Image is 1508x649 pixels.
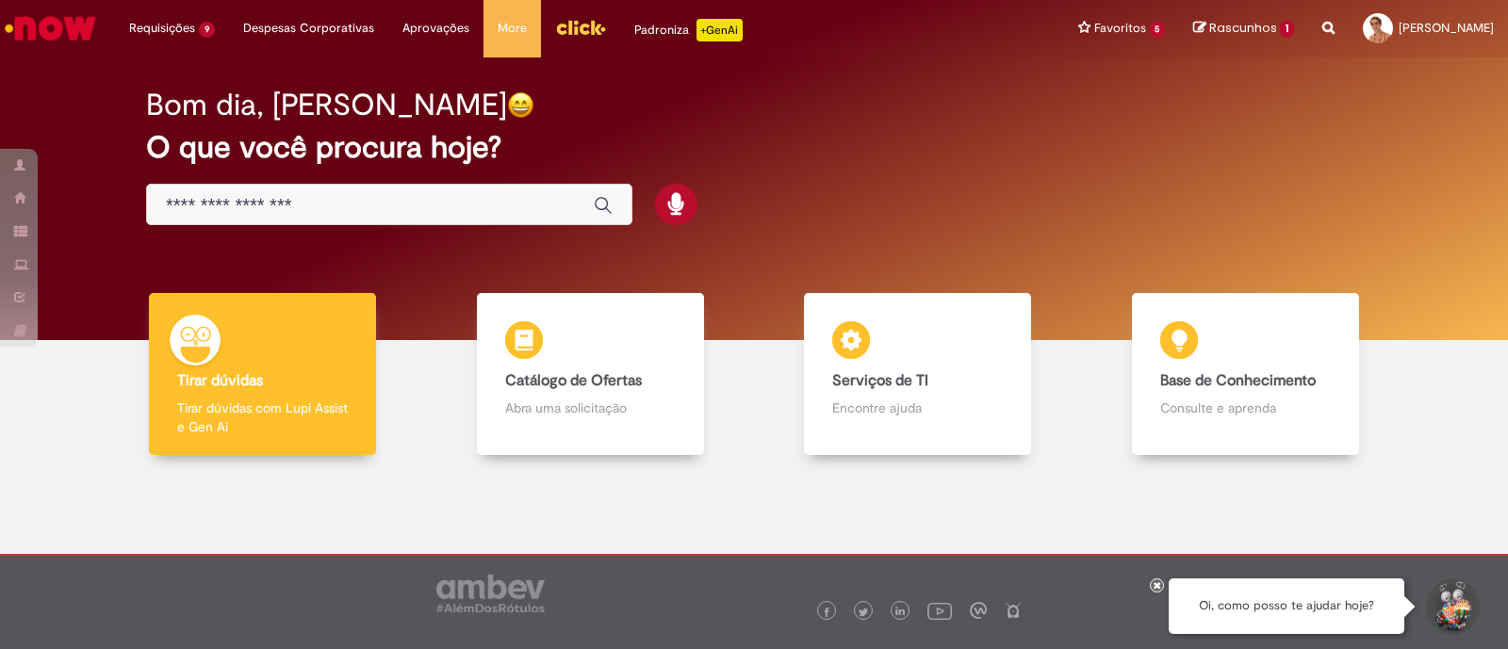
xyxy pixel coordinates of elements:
[1094,19,1146,38] span: Favoritos
[1209,19,1277,37] span: Rascunhos
[697,19,743,41] p: +GenAi
[99,293,427,456] a: Tirar dúvidas Tirar dúvidas com Lupi Assist e Gen Ai
[505,398,676,417] p: Abra uma solicitação
[1082,293,1410,456] a: Base de Conhecimento Consulte e aprenda
[177,398,348,436] p: Tirar dúvidas com Lupi Assist e Gen Ai
[832,398,1003,417] p: Encontre ajuda
[436,575,545,612] img: logo_footer_ambev_rotulo_gray.png
[927,598,952,623] img: logo_footer_youtube.png
[754,293,1082,456] a: Serviços de TI Encontre ajuda
[1280,21,1294,38] span: 1
[895,607,905,618] img: logo_footer_linkedin.png
[1160,398,1331,417] p: Consulte e aprenda
[146,89,507,122] h2: Bom dia, [PERSON_NAME]
[1169,578,1404,634] div: Oi, como posso te ajudar hoje?
[1423,578,1480,635] button: Iniciar Conversa de Suporte
[555,13,606,41] img: click_logo_yellow_360x200.png
[498,19,527,38] span: More
[243,19,374,38] span: Despesas Corporativas
[427,293,755,456] a: Catálogo de Ofertas Abra uma solicitação
[970,602,987,619] img: logo_footer_workplace.png
[634,19,743,41] div: Padroniza
[146,131,1362,164] h2: O que você procura hoje?
[129,19,195,38] span: Requisições
[2,9,99,47] img: ServiceNow
[1193,20,1294,38] a: Rascunhos
[1005,602,1022,619] img: logo_footer_naosei.png
[1150,22,1166,38] span: 5
[859,608,868,617] img: logo_footer_twitter.png
[832,371,928,390] b: Serviços de TI
[507,91,534,119] img: happy-face.png
[402,19,469,38] span: Aprovações
[1399,20,1494,36] span: [PERSON_NAME]
[199,22,215,38] span: 9
[177,371,263,390] b: Tirar dúvidas
[505,371,642,390] b: Catálogo de Ofertas
[822,608,831,617] img: logo_footer_facebook.png
[1160,371,1316,390] b: Base de Conhecimento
